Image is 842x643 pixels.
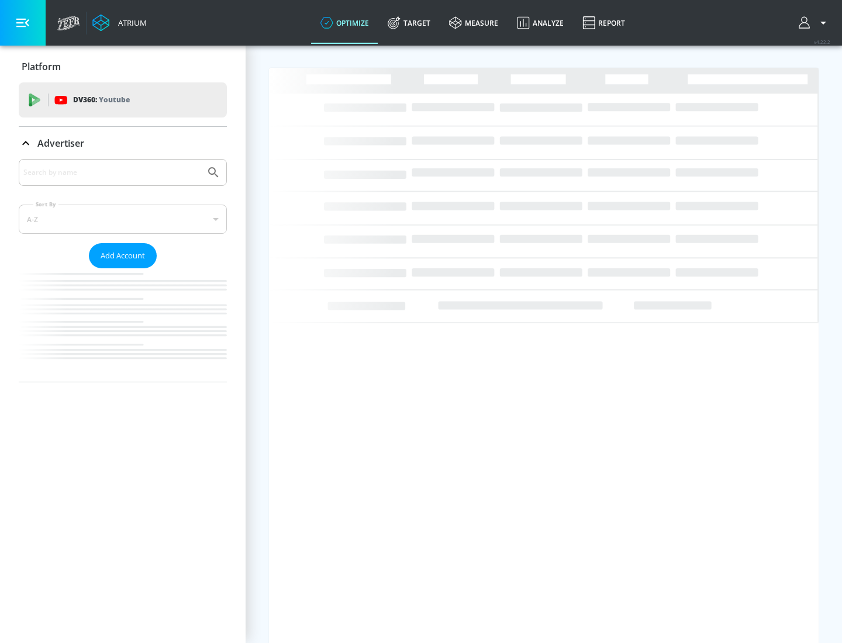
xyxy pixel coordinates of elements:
a: Report [573,2,634,44]
div: Atrium [113,18,147,28]
span: v 4.22.2 [814,39,830,45]
a: Analyze [508,2,573,44]
div: A-Z [19,205,227,234]
div: Advertiser [19,159,227,382]
nav: list of Advertiser [19,268,227,382]
div: Platform [19,50,227,83]
p: DV360: [73,94,130,106]
a: Target [378,2,440,44]
p: Advertiser [37,137,84,150]
label: Sort By [33,200,58,208]
a: optimize [311,2,378,44]
a: Atrium [92,14,147,32]
p: Youtube [99,94,130,106]
a: measure [440,2,508,44]
div: Advertiser [19,127,227,160]
input: Search by name [23,165,201,180]
p: Platform [22,60,61,73]
div: DV360: Youtube [19,82,227,117]
span: Add Account [101,249,145,262]
button: Add Account [89,243,157,268]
